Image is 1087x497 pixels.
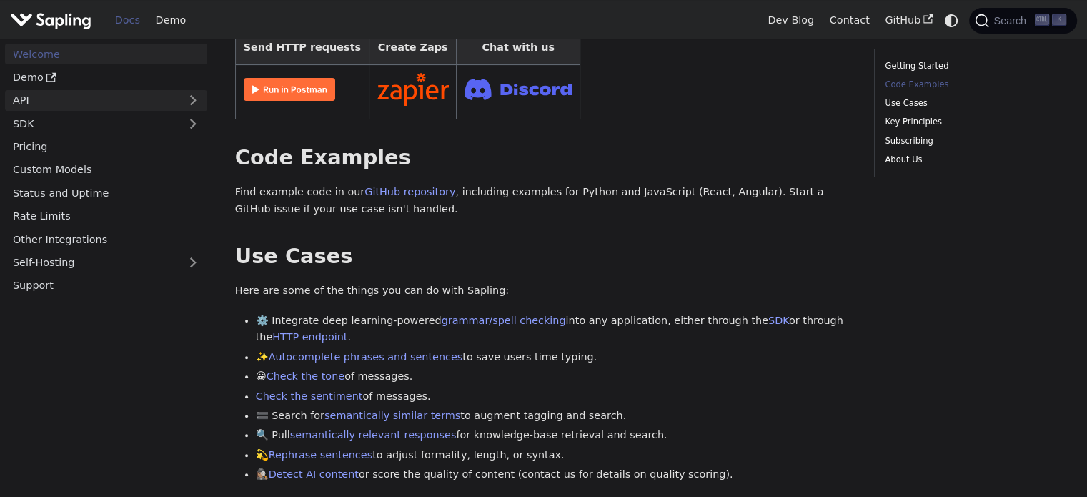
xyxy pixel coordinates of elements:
[941,10,962,31] button: Switch between dark and light mode (currently system mode)
[244,78,335,101] img: Run in Postman
[442,315,566,326] a: grammar/spell checking
[179,90,207,111] button: Expand sidebar category 'API'
[256,427,854,444] li: 🔍 Pull for knowledge-base retrieval and search.
[235,244,853,270] h2: Use Cases
[5,275,207,296] a: Support
[5,206,207,227] a: Rate Limits
[235,31,369,64] th: Send HTTP requests
[269,449,372,461] a: Rephrase sentences
[768,315,789,326] a: SDK
[148,9,194,31] a: Demo
[256,349,854,366] li: ✨ to save users time typing.
[457,31,580,64] th: Chat with us
[269,351,463,363] a: Autocomplete phrases and sentences
[290,429,457,441] a: semantically relevant responses
[107,9,148,31] a: Docs
[5,182,207,203] a: Status and Uptime
[256,408,854,425] li: 🟰 Search for to augment tagging and search.
[885,78,1061,92] a: Code Examples
[256,447,854,464] li: 💫 to adjust formality, length, or syntax.
[256,388,854,405] li: of messages.
[465,74,572,104] img: Join Discord
[256,313,854,347] li: ⚙️ Integrate deep learning-powered into any application, either through the or through the .
[5,90,179,111] a: API
[269,468,359,480] a: Detect AI content
[822,9,878,31] a: Contact
[885,153,1061,167] a: About Us
[1052,14,1066,26] kbd: K
[969,8,1076,34] button: Search (Ctrl+K)
[885,134,1061,148] a: Subscribing
[885,59,1061,73] a: Getting Started
[5,113,179,134] a: SDK
[885,97,1061,110] a: Use Cases
[324,410,460,421] a: semantically similar terms
[5,229,207,250] a: Other Integrations
[256,390,363,402] a: Check the sentiment
[256,368,854,385] li: 😀 of messages.
[885,115,1061,129] a: Key Principles
[235,282,853,300] p: Here are some of the things you can do with Sapling:
[5,44,207,64] a: Welcome
[760,9,821,31] a: Dev Blog
[272,331,347,343] a: HTTP endpoint
[179,113,207,134] button: Expand sidebar category 'SDK'
[5,252,207,273] a: Self-Hosting
[256,466,854,483] li: 🕵🏽‍♀️ or score the quality of content (contact us for details on quality scoring).
[5,67,207,88] a: Demo
[989,15,1035,26] span: Search
[369,31,457,64] th: Create Zaps
[877,9,940,31] a: GitHub
[5,159,207,180] a: Custom Models
[5,137,207,157] a: Pricing
[267,370,344,382] a: Check the tone
[364,186,455,197] a: GitHub repository
[377,73,449,106] img: Connect in Zapier
[10,10,96,31] a: Sapling.ai
[235,184,853,218] p: Find example code in our , including examples for Python and JavaScript (React, Angular). Start a...
[235,145,853,171] h2: Code Examples
[10,10,91,31] img: Sapling.ai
